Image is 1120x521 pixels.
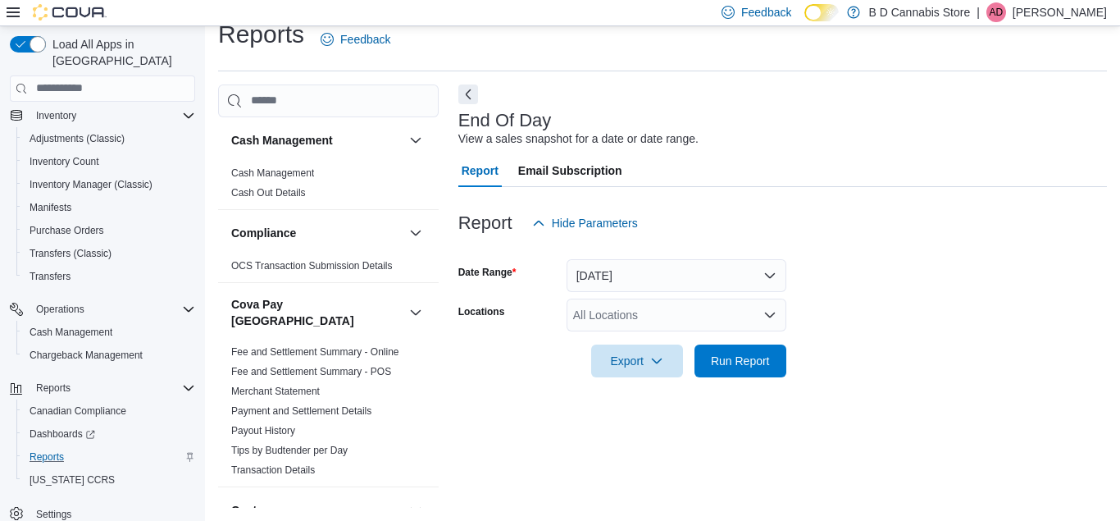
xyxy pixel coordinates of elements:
button: Cash Management [16,321,202,344]
button: [US_STATE] CCRS [16,468,202,491]
span: Inventory Count [23,152,195,171]
span: Inventory Manager (Classic) [23,175,195,194]
span: Chargeback Management [30,349,143,362]
a: Adjustments (Classic) [23,129,131,149]
span: Cash Management [23,322,195,342]
h3: Report [458,213,512,233]
div: Aman Dhillon [986,2,1006,22]
span: Manifests [30,201,71,214]
button: Transfers (Classic) [16,242,202,265]
p: [PERSON_NAME] [1013,2,1107,22]
a: OCS Transaction Submission Details [231,260,393,272]
span: AD [990,2,1004,22]
a: Tips by Budtender per Day [231,445,348,456]
a: Merchant Statement [231,386,320,397]
a: Purchase Orders [23,221,111,240]
button: [DATE] [567,259,786,292]
span: Run Report [711,353,770,369]
label: Locations [458,305,505,318]
span: Cash Management [30,326,112,339]
a: Fee and Settlement Summary - POS [231,366,391,377]
label: Date Range [458,266,517,279]
span: Load All Apps in [GEOGRAPHIC_DATA] [46,36,195,69]
span: Reports [30,378,195,398]
span: Inventory Count [30,155,99,168]
span: Feedback [340,31,390,48]
span: Transfers (Classic) [23,244,195,263]
span: Inventory [36,109,76,122]
button: Adjustments (Classic) [16,127,202,150]
span: Email Subscription [518,154,622,187]
input: Dark Mode [804,4,839,21]
h3: Cova Pay [GEOGRAPHIC_DATA] [231,296,403,329]
button: Chargeback Management [16,344,202,367]
a: Cash Management [231,167,314,179]
button: Open list of options [763,308,776,322]
a: [US_STATE] CCRS [23,470,121,490]
span: Reports [36,382,71,395]
button: Reports [30,378,77,398]
span: Washington CCRS [23,470,195,490]
span: Adjustments (Classic) [23,129,195,149]
span: Purchase Orders [23,221,195,240]
span: Feedback [741,4,791,21]
button: Inventory Manager (Classic) [16,173,202,196]
span: [US_STATE] CCRS [30,473,115,487]
span: Report [462,154,499,187]
a: Canadian Compliance [23,401,133,421]
span: Fee and Settlement Summary - POS [231,365,391,378]
span: Dashboards [30,427,95,441]
a: Inventory Count [23,152,106,171]
a: Feedback [314,23,397,56]
h3: End Of Day [458,111,552,130]
a: Inventory Manager (Classic) [23,175,159,194]
button: Operations [3,298,202,321]
span: Tips by Budtender per Day [231,444,348,457]
button: Inventory Count [16,150,202,173]
a: Payment and Settlement Details [231,405,371,417]
span: Purchase Orders [30,224,104,237]
h3: Customer [231,502,285,519]
button: Operations [30,299,91,319]
button: Customer [406,500,426,520]
span: Canadian Compliance [23,401,195,421]
div: Cash Management [218,163,439,209]
img: Cova [33,4,107,21]
h3: Cash Management [231,132,333,149]
p: B D Cannabis Store [868,2,970,22]
span: Export [601,345,673,377]
button: Run Report [694,345,786,377]
button: Compliance [231,225,403,241]
button: Purchase Orders [16,219,202,242]
button: Compliance [406,223,426,243]
button: Manifests [16,196,202,219]
a: Payout History [231,425,295,436]
button: Customer [231,502,403,519]
span: Settings [36,508,71,521]
a: Transfers (Classic) [23,244,118,263]
button: Canadian Compliance [16,400,202,423]
button: Inventory [30,106,83,126]
h3: Compliance [231,225,296,241]
span: Cash Out Details [231,186,306,199]
a: Cash Management [23,322,119,342]
span: Transfers [30,270,71,283]
div: Cova Pay [GEOGRAPHIC_DATA] [218,342,439,487]
span: Canadian Compliance [30,404,126,418]
span: Cash Management [231,167,314,180]
button: Next [458,85,478,104]
a: Reports [23,447,71,467]
a: Manifests [23,198,78,217]
span: Hide Parameters [552,215,638,231]
a: Dashboards [23,424,102,444]
button: Inventory [3,104,202,127]
button: Hide Parameters [526,207,644,240]
a: Chargeback Management [23,345,149,365]
a: Fee and Settlement Summary - Online [231,346,399,358]
span: Operations [36,303,84,316]
a: Transfers [23,267,77,286]
span: Payout History [231,424,295,437]
span: Transfers [23,267,195,286]
span: Reports [23,447,195,467]
button: Cash Management [406,130,426,150]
